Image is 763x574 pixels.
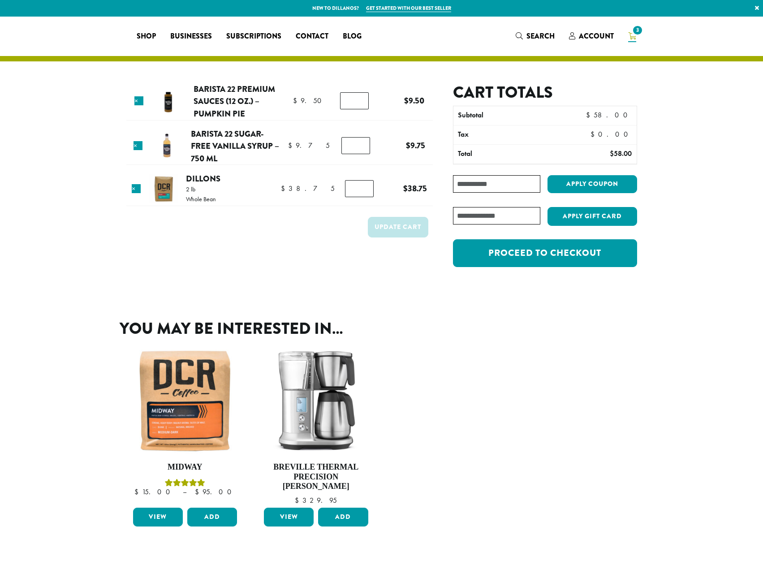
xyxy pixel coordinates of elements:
bdi: 9.75 [406,139,425,151]
span: $ [195,487,203,496]
bdi: 58.00 [586,110,632,120]
div: Rated 5.00 out of 5 [131,478,240,488]
span: 3 [631,24,643,36]
h2: Cart totals [453,83,637,102]
span: $ [586,110,594,120]
a: Remove this item [132,184,141,193]
span: $ [295,496,302,505]
bdi: 0.00 [591,129,632,139]
bdi: 95.00 [195,487,236,496]
span: Blog [343,31,362,42]
a: Barista 22 Sugar-Free Vanilla Syrup – 750 ml [191,128,279,164]
span: Businesses [170,31,212,42]
th: Subtotal [453,106,563,125]
a: Search [509,29,562,43]
bdi: 38.75 [281,184,335,193]
span: Account [579,31,614,41]
bdi: 9.50 [293,96,326,105]
img: Dillons [149,174,178,203]
span: $ [281,184,289,193]
span: $ [293,96,301,105]
a: Proceed to checkout [453,239,637,267]
bdi: 9.75 [288,141,330,150]
button: Apply coupon [547,175,637,194]
h4: Breville Thermal Precision [PERSON_NAME] [262,462,371,492]
bdi: 58.00 [610,149,632,158]
bdi: 329.95 [295,496,337,505]
a: Barista 22 Premium Sauces (12 oz.) – Pumpkin Pie [194,83,275,120]
p: 2 lb [186,186,216,192]
button: Update cart [368,217,428,237]
a: Remove this item [134,141,142,150]
bdi: 15.00 [134,487,174,496]
button: Add [318,508,368,527]
span: $ [403,182,408,194]
span: – [183,487,186,496]
a: Dillons [186,173,220,185]
a: Shop [129,29,163,43]
span: Shop [137,31,156,42]
a: Get started with our best seller [366,4,451,12]
h2: You may be interested in… [120,319,644,338]
img: Breville-Precision-Brewer-unit.jpg [262,346,371,455]
span: $ [404,95,409,107]
input: Product quantity [340,92,369,109]
h4: Midway [131,462,240,472]
button: Add [187,508,237,527]
a: View [264,508,314,527]
span: $ [610,149,614,158]
span: $ [288,141,296,150]
p: Whole Bean [186,196,216,202]
span: Search [526,31,555,41]
a: Remove this item [134,96,143,105]
a: Breville Thermal Precision [PERSON_NAME] $329.95 [262,346,371,504]
button: Apply Gift Card [547,207,637,226]
span: Subscriptions [226,31,281,42]
bdi: 38.75 [403,182,427,194]
span: $ [591,129,598,139]
a: MidwayRated 5.00 out of 5 [131,346,240,504]
img: Barista 22 Sugar-Free Vanilla Syrup - 750 ml [152,131,181,160]
input: Product quantity [341,137,370,154]
th: Total [453,145,563,164]
bdi: 9.50 [404,95,424,107]
th: Tax [453,125,583,144]
img: Barista 22 Premium Sauces (12 oz.) - Pumpkin Pie [154,87,183,116]
span: Contact [296,31,328,42]
img: Midway-12oz-300x300.jpg [131,346,240,455]
input: Product quantity [345,180,374,197]
a: View [133,508,183,527]
span: $ [134,487,142,496]
span: $ [406,139,410,151]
